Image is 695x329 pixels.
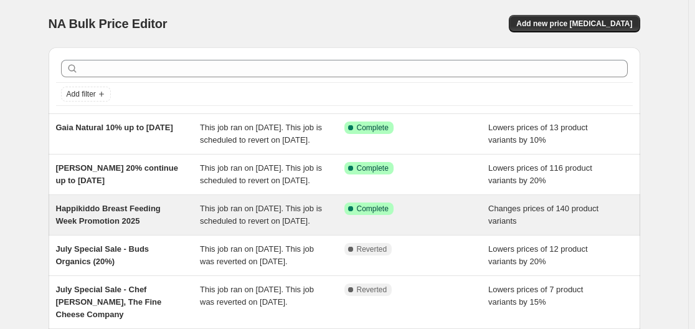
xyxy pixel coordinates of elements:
span: Lowers prices of 116 product variants by 20% [488,163,592,185]
span: Lowers prices of 13 product variants by 10% [488,123,588,145]
span: Add new price [MEDICAL_DATA] [516,19,632,29]
span: Gaia Natural 10% up to [DATE] [56,123,173,132]
button: Add filter [61,87,111,102]
span: Add filter [67,89,96,99]
span: NA Bulk Price Editor [49,17,168,31]
span: Changes prices of 140 product variants [488,204,598,226]
span: Complete [357,204,389,214]
button: Add new price [MEDICAL_DATA] [509,15,640,32]
span: This job ran on [DATE]. This job is scheduled to revert on [DATE]. [200,123,322,145]
span: July Special Sale - Chef [PERSON_NAME], The Fine Cheese Company [56,285,162,319]
span: This job ran on [DATE]. This job was reverted on [DATE]. [200,244,314,266]
span: This job ran on [DATE]. This job is scheduled to revert on [DATE]. [200,163,322,185]
span: July Special Sale - Buds Organics (20%) [56,244,149,266]
span: Reverted [357,244,387,254]
span: Complete [357,163,389,173]
span: Complete [357,123,389,133]
span: Lowers prices of 12 product variants by 20% [488,244,588,266]
span: Happikiddo Breast Feeding Week Promotion 2025 [56,204,161,226]
span: This job ran on [DATE]. This job is scheduled to revert on [DATE]. [200,204,322,226]
span: Reverted [357,285,387,295]
span: [PERSON_NAME] 20% continue up to [DATE] [56,163,178,185]
span: This job ran on [DATE]. This job was reverted on [DATE]. [200,285,314,307]
span: Lowers prices of 7 product variants by 15% [488,285,583,307]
